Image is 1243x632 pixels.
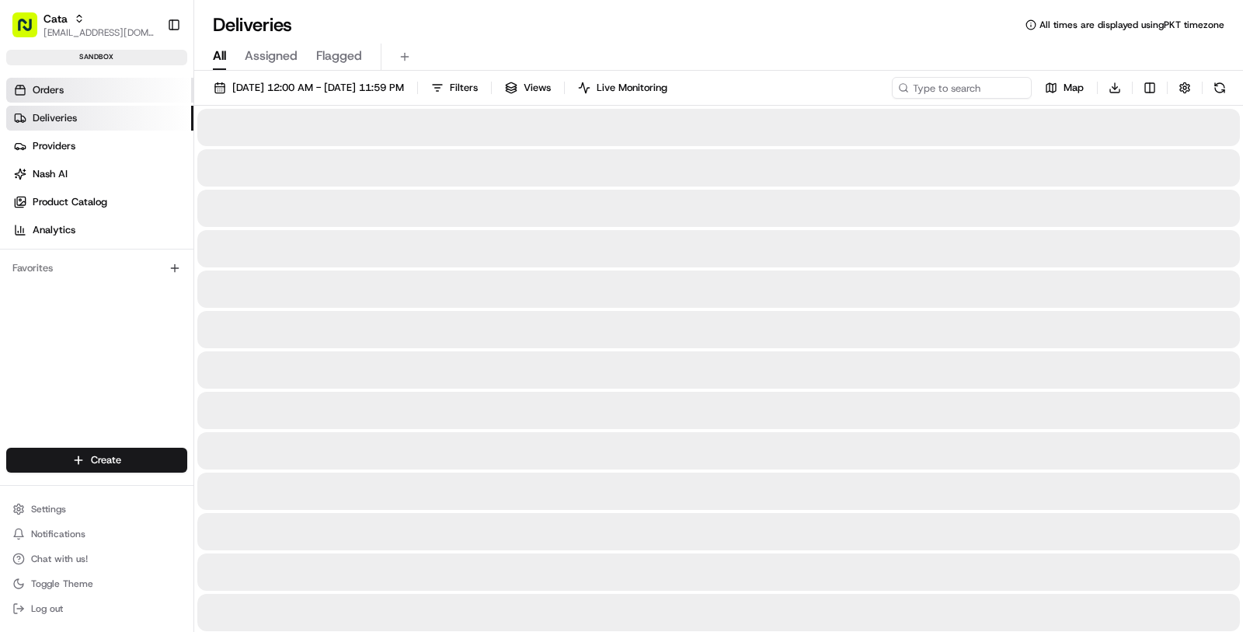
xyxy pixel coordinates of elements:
[33,195,107,209] span: Product Catalog
[6,106,193,131] a: Deliveries
[33,223,75,237] span: Analytics
[31,503,66,515] span: Settings
[6,162,193,187] a: Nash AI
[31,578,93,590] span: Toggle Theme
[33,83,64,97] span: Orders
[6,448,187,473] button: Create
[1038,77,1091,99] button: Map
[207,77,411,99] button: [DATE] 12:00 AM - [DATE] 11:59 PM
[6,218,193,243] a: Analytics
[31,553,88,565] span: Chat with us!
[33,167,68,181] span: Nash AI
[44,11,68,26] button: Cata
[6,598,187,620] button: Log out
[597,81,667,95] span: Live Monitoring
[31,528,85,540] span: Notifications
[450,81,478,95] span: Filters
[1209,77,1231,99] button: Refresh
[498,77,558,99] button: Views
[424,77,485,99] button: Filters
[232,81,404,95] span: [DATE] 12:00 AM - [DATE] 11:59 PM
[6,134,193,159] a: Providers
[6,548,187,570] button: Chat with us!
[31,602,63,615] span: Log out
[892,77,1032,99] input: Type to search
[6,78,193,103] a: Orders
[6,523,187,545] button: Notifications
[44,26,155,39] button: [EMAIL_ADDRESS][DOMAIN_NAME]
[6,50,187,65] div: sandbox
[524,81,551,95] span: Views
[571,77,674,99] button: Live Monitoring
[6,190,193,215] a: Product Catalog
[33,111,77,125] span: Deliveries
[6,6,161,44] button: Cata[EMAIL_ADDRESS][DOMAIN_NAME]
[6,573,187,595] button: Toggle Theme
[1064,81,1084,95] span: Map
[213,12,292,37] h1: Deliveries
[33,139,75,153] span: Providers
[6,498,187,520] button: Settings
[316,47,362,65] span: Flagged
[213,47,226,65] span: All
[91,453,121,467] span: Create
[245,47,298,65] span: Assigned
[1039,19,1224,31] span: All times are displayed using PKT timezone
[6,256,187,281] div: Favorites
